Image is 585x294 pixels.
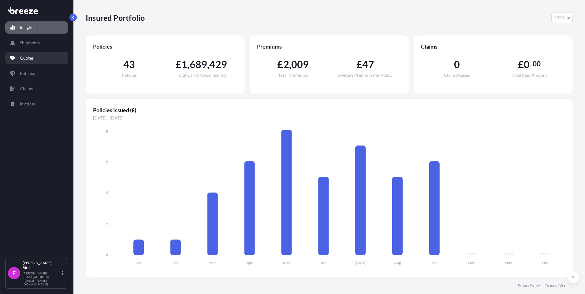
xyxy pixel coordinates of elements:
[5,67,68,79] a: Policies
[123,60,135,69] span: 43
[173,260,179,265] tspan: Feb
[362,60,374,69] span: 47
[444,73,471,77] span: Claims Raised
[23,260,61,270] p: [PERSON_NAME] Birch
[20,70,35,76] p: Policies
[505,260,512,265] tspan: Nov
[93,43,237,50] span: Policies
[533,61,541,66] span: 00
[106,159,108,164] tspan: 6
[291,60,309,69] span: 009
[209,60,227,69] span: 429
[20,86,33,92] p: Claims
[542,260,549,265] tspan: Dec
[321,260,326,265] tspan: Jun
[5,98,68,110] a: Invoices
[524,60,530,69] span: 0
[518,60,524,69] span: £
[207,60,209,69] span: ,
[177,73,226,77] span: Total Cargo Value Insured
[176,60,181,69] span: £
[5,83,68,95] a: Claims
[454,60,460,69] span: 0
[93,106,565,114] span: Policies Issued (£)
[106,129,108,134] tspan: 8
[545,283,565,288] a: Terms of Use
[20,24,35,31] p: Insights
[421,43,565,50] span: Claims
[338,73,393,77] span: Average Premium Per Policy
[289,60,291,69] span: ,
[518,283,540,288] a: Privacy Policy
[468,260,475,265] tspan: Oct
[432,260,438,265] tspan: Sep
[181,60,187,69] span: 1
[394,260,401,265] tspan: Aug
[13,270,16,276] span: F
[277,60,283,69] span: £
[209,260,216,265] tspan: Mar
[23,271,61,286] p: [PERSON_NAME][EMAIL_ADDRESS][PERSON_NAME][DOMAIN_NAME]
[356,60,362,69] span: £
[283,60,289,69] span: 2
[283,260,290,265] tspan: May
[5,21,68,34] a: Insights
[5,52,68,64] a: Quotes
[257,43,401,50] span: Premiums
[278,73,308,77] span: Total Premiums
[86,13,145,23] p: Insured Portfolio
[355,260,367,265] tspan: [DATE]
[246,260,253,265] tspan: Apr
[106,190,108,195] tspan: 4
[106,253,108,257] tspan: 0
[551,12,573,23] button: Year Selector
[93,115,565,121] span: [DATE] - [DATE]
[20,55,34,61] p: Quotes
[136,260,141,265] tspan: Jan
[187,60,189,69] span: ,
[122,73,137,77] span: Policies
[5,37,68,49] a: Shipments
[554,15,564,21] span: 2025
[530,61,532,66] span: .
[20,101,35,107] p: Invoices
[106,222,108,226] tspan: 2
[512,73,547,77] span: Total Paid Amount
[190,60,207,69] span: 689
[20,40,40,46] p: Shipments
